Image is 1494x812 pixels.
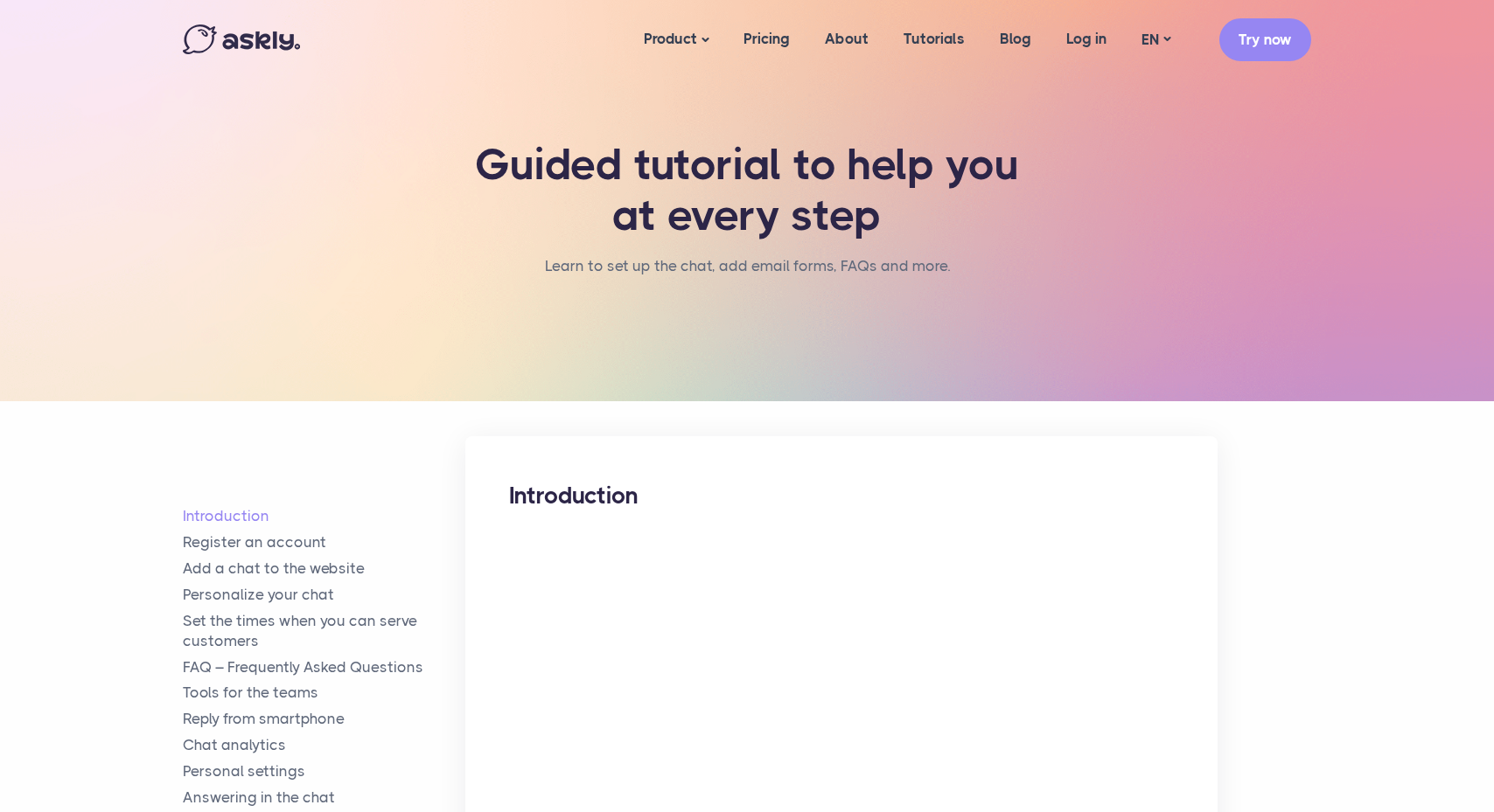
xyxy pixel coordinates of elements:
[183,709,465,729] a: Reply from smartphone
[183,532,465,552] a: Register an account
[1124,27,1188,52] a: EN
[626,5,726,74] a: Product
[183,24,300,54] img: Askly
[1049,5,1124,73] a: Log in
[545,253,950,279] li: Learn to set up the chat, add email forms, FAQs and more.
[726,5,807,73] a: Pricing
[183,788,465,808] a: Answering in the chat
[183,683,465,703] a: Tools for the teams
[183,761,465,781] a: Personal settings
[471,140,1023,240] h1: Guided tutorial to help you at every step
[545,253,950,296] nav: breadcrumb
[183,506,465,526] a: Introduction
[183,559,465,579] a: Add a chat to the website
[509,480,1174,511] h2: Introduction
[886,5,982,73] a: Tutorials
[982,5,1049,73] a: Blog
[183,585,465,605] a: Personalize your chat
[183,611,465,651] a: Set the times when you can serve customers
[807,5,886,73] a: About
[1219,18,1311,61] a: Try now
[183,657,465,677] a: FAQ – Frequently Asked Questions
[183,735,465,755] a: Chat analytics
